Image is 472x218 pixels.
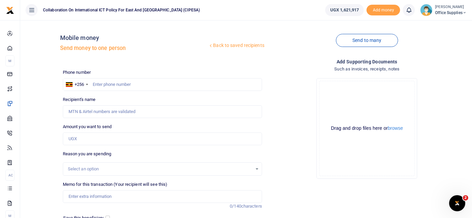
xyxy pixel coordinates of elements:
h4: Mobile money [60,34,208,42]
div: Uganda: +256 [63,78,90,91]
h5: Send money to one person [60,45,208,52]
div: +256 [75,81,84,88]
li: Toup your wallet [367,5,400,16]
div: Select an option [68,166,252,172]
span: Office Supplies [435,10,467,16]
button: browse [388,126,403,130]
input: Enter extra information [63,190,262,203]
a: Add money [367,7,400,12]
img: logo-small [6,6,14,14]
span: UGX 1,621,917 [330,7,359,13]
span: Collaboration on International ICT Policy For East and [GEOGRAPHIC_DATA] (CIPESA) [40,7,203,13]
h4: Add supporting Documents [267,58,467,65]
input: Enter phone number [63,78,262,91]
a: logo-small logo-large logo-large [6,7,14,12]
img: profile-user [420,4,432,16]
li: Wallet ballance [323,4,367,16]
input: UGX [63,132,262,145]
li: Ac [5,170,14,181]
h4: Such as invoices, receipts, notes [267,65,467,73]
a: profile-user [PERSON_NAME] Office Supplies [420,4,467,16]
label: Phone number [63,69,91,76]
label: Recipient's name [63,96,96,103]
span: 0/140 [230,204,241,209]
label: Amount you want to send [63,123,112,130]
label: Reason you are spending [63,151,111,157]
div: File Uploader [316,78,417,179]
small: [PERSON_NAME] [435,4,467,10]
li: M [5,55,14,66]
span: 2 [463,195,468,201]
a: Back to saved recipients [208,40,265,52]
a: UGX 1,621,917 [325,4,364,16]
a: Send to many [336,34,398,47]
input: MTN & Airtel numbers are validated [63,105,262,118]
span: Add money [367,5,400,16]
span: characters [241,204,262,209]
div: Drag and drop files here or [319,125,414,131]
iframe: Intercom live chat [449,195,465,211]
label: Memo for this transaction (Your recipient will see this) [63,181,168,188]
